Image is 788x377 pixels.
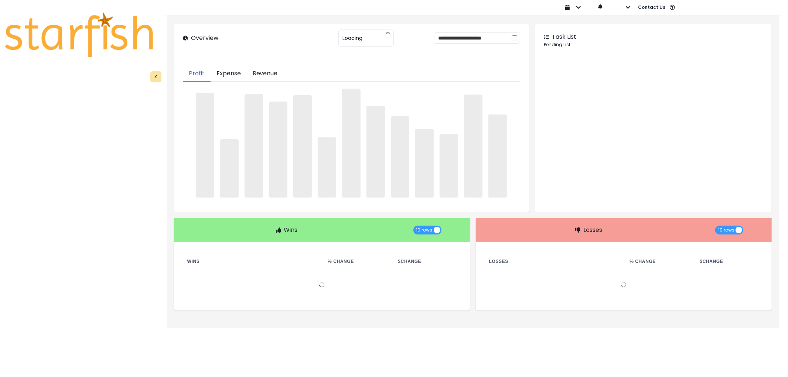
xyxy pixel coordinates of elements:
[318,137,336,198] span: ‌
[416,226,433,234] span: 10 rows
[322,257,392,266] th: % Change
[342,30,362,46] span: Loading
[583,226,602,234] p: Losses
[391,116,409,198] span: ‌
[293,95,312,198] span: ‌
[694,257,764,266] th: $ Change
[196,93,214,198] span: ‌
[718,226,734,234] span: 10 rows
[247,66,284,82] button: Revenue
[440,134,458,198] span: ‌
[552,32,576,41] p: Task List
[284,226,298,234] p: Wins
[191,34,218,42] p: Overview
[366,106,385,198] span: ‌
[183,66,211,82] button: Profit
[269,102,287,198] span: ‌
[220,139,239,198] span: ‌
[464,95,482,198] span: ‌
[415,129,434,198] span: ‌
[211,66,247,82] button: Expense
[181,257,322,266] th: Wins
[483,257,624,266] th: Losses
[544,41,763,48] p: Pending List
[624,257,694,266] th: % Change
[392,257,463,266] th: $ Change
[488,114,507,198] span: ‌
[342,89,361,198] span: ‌
[245,94,263,198] span: ‌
